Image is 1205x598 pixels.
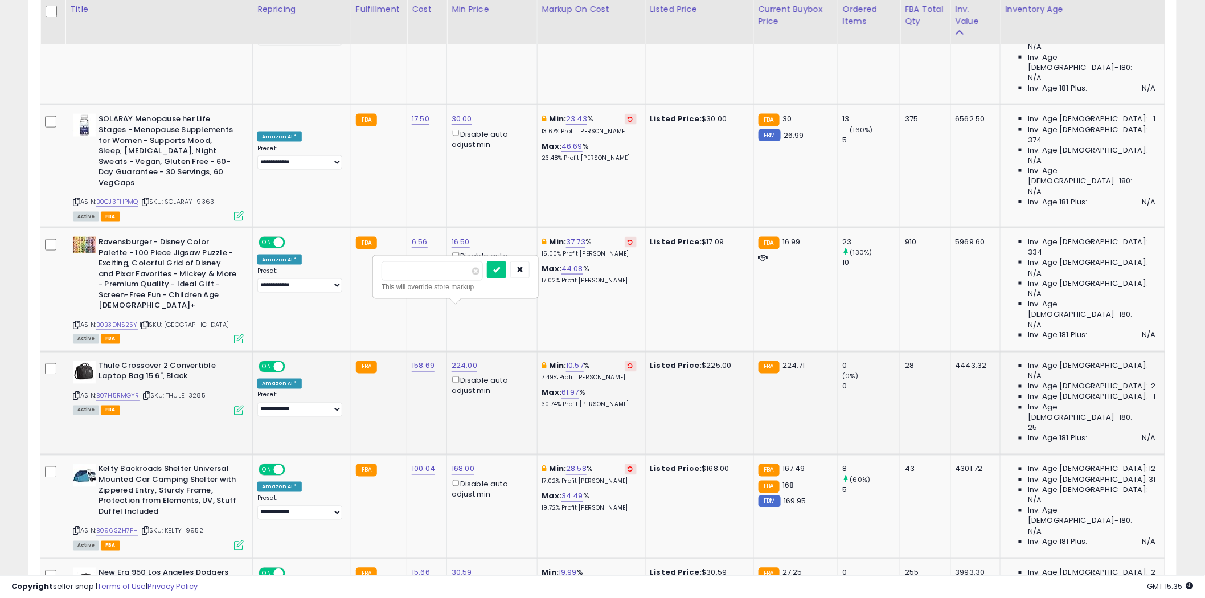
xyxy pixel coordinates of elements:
div: 4301.72 [956,464,992,474]
span: N/A [1028,289,1042,299]
span: N/A [1028,187,1042,197]
div: Disable auto adjust min [452,128,528,150]
span: Inv. Age [DEMOGRAPHIC_DATA]-180: [1028,506,1156,526]
div: This will override store markup [382,281,530,293]
div: ASIN: [73,361,244,414]
span: N/A [1028,320,1042,330]
span: 169.95 [784,496,806,507]
a: 158.69 [412,361,435,372]
span: FBA [101,541,120,551]
small: FBA [356,237,377,249]
div: ASIN: [73,114,244,220]
b: Listed Price: [650,113,702,124]
span: 25 [1028,423,1037,433]
span: Inv. Age 181 Plus: [1028,197,1088,207]
img: 41wsAZt512L._SL40_.jpg [73,464,96,487]
i: This overrides the store level min markup for this listing [542,238,547,245]
div: 28 [905,361,941,371]
div: % [542,237,637,258]
div: $30.00 [650,114,745,124]
a: 46.69 [561,141,583,152]
span: Inv. Age [DEMOGRAPHIC_DATA]: [1028,392,1148,402]
span: N/A [1142,83,1156,93]
b: SOLARAY Menopause her Life Stages - Menopause Supplements for Women - Supports Mood, Sleep, [MEDI... [99,114,237,191]
div: ASIN: [73,237,244,343]
div: % [542,114,637,135]
div: Fulfillment [356,3,402,15]
a: B096SZH7PH [96,526,138,536]
span: N/A [1028,42,1042,52]
div: Listed Price [650,3,749,15]
div: % [542,264,637,285]
img: 41yuwJTh4cL._SL40_.jpg [73,114,96,137]
div: % [542,361,637,382]
span: FBA [101,406,120,415]
div: Preset: [257,495,342,521]
span: ON [260,362,274,371]
span: 2025-10-6 15:35 GMT [1147,581,1194,592]
small: FBA [759,114,780,126]
a: Privacy Policy [147,581,198,592]
div: $225.00 [650,361,745,371]
span: 30 [782,113,792,124]
span: Inv. Age [DEMOGRAPHIC_DATA]: [1028,278,1148,289]
a: 28.58 [566,464,587,475]
span: 374 [1028,135,1042,145]
div: Ordered Items [843,3,896,27]
span: All listings currently available for purchase on Amazon [73,406,99,415]
span: Inv. Age [DEMOGRAPHIC_DATA]: [1028,464,1148,474]
span: 167.49 [782,464,805,474]
div: 910 [905,237,941,247]
div: 10 [843,257,900,268]
a: 16.50 [452,236,470,248]
span: All listings currently available for purchase on Amazon [73,212,99,222]
a: 30.00 [452,113,472,125]
span: | SKU: SOLARAY_9363 [140,197,214,206]
span: Inv. Age [DEMOGRAPHIC_DATA]-180: [1028,166,1156,186]
a: 44.08 [561,263,583,275]
small: FBA [356,361,377,374]
span: Inv. Age [DEMOGRAPHIC_DATA]: [1028,382,1148,392]
span: Inv. Age [DEMOGRAPHIC_DATA]: [1028,125,1148,135]
small: FBA [356,114,377,126]
div: Min Price [452,3,532,15]
small: (130%) [850,248,872,257]
small: FBM [759,495,781,507]
small: FBA [759,361,780,374]
span: N/A [1028,268,1042,278]
a: B0CJ3FHPMQ [96,197,138,207]
span: Inv. Age [DEMOGRAPHIC_DATA]-180: [1028,299,1156,320]
span: 168 [782,480,794,491]
b: Listed Price: [650,361,702,371]
span: All listings currently available for purchase on Amazon [73,541,99,551]
div: 5 [843,135,900,145]
div: 23 [843,237,900,247]
span: Inv. Age 181 Plus: [1028,537,1088,547]
div: Title [70,3,248,15]
span: ON [260,238,274,248]
p: 30.74% Profit [PERSON_NAME] [542,401,637,409]
a: 37.73 [566,236,585,248]
a: 10.57 [566,361,584,372]
div: Preset: [257,145,342,170]
b: Listed Price: [650,464,702,474]
span: ON [260,465,274,475]
span: Inv. Age [DEMOGRAPHIC_DATA]: [1028,475,1148,485]
span: 334 [1028,247,1042,257]
i: Revert to store-level Min Markup [628,239,633,245]
span: N/A [1028,371,1042,382]
span: N/A [1028,527,1042,537]
span: Inv. Age [DEMOGRAPHIC_DATA]: [1028,485,1148,495]
a: 23.43 [566,113,587,125]
span: Inv. Age 181 Plus: [1028,330,1088,341]
div: % [542,141,637,162]
a: B07H5RMGYR [96,391,140,401]
a: Terms of Use [97,581,146,592]
div: 13 [843,114,900,124]
small: FBA [759,237,780,249]
small: (160%) [850,125,873,134]
b: Min: [550,113,567,124]
div: Disable auto adjust min [452,478,528,500]
a: 17.50 [412,113,429,125]
div: 375 [905,114,941,124]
